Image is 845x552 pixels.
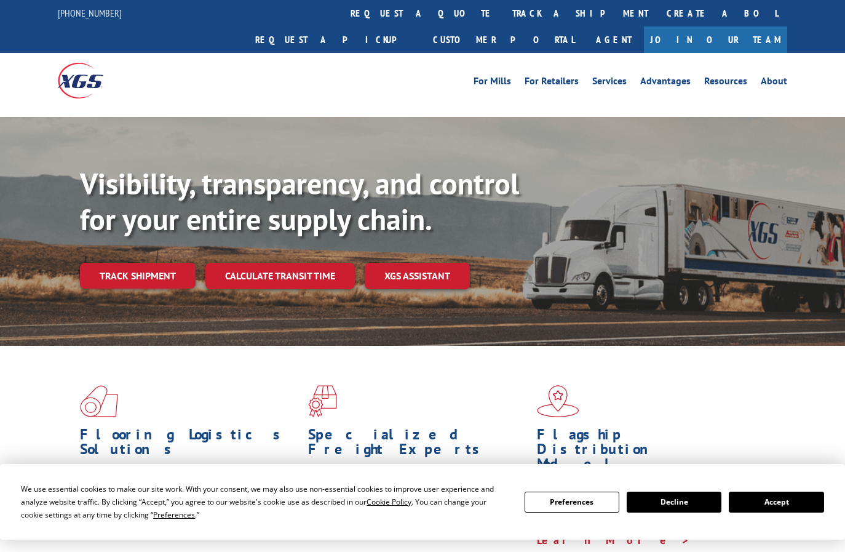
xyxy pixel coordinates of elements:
p: From overlength loads to delicate cargo, our experienced staff knows the best way to move your fr... [308,463,527,518]
a: For Mills [474,76,511,90]
a: Advantages [640,76,691,90]
a: XGS ASSISTANT [365,263,470,289]
h1: Specialized Freight Experts [308,427,527,463]
a: About [761,76,787,90]
button: Decline [627,492,721,513]
span: As an industry carrier of choice, XGS has brought innovation and dedication to flooring logistics... [80,463,271,506]
button: Preferences [525,492,619,513]
a: Track shipment [80,263,196,289]
a: Resources [704,76,747,90]
div: We use essential cookies to make our site work. With your consent, we may also use non-essential ... [21,482,509,521]
span: Preferences [153,510,195,520]
span: Cookie Policy [367,497,411,507]
button: Accept [729,492,823,513]
a: Request a pickup [246,26,424,53]
a: Agent [584,26,644,53]
h1: Flagship Distribution Model [537,427,756,478]
a: Calculate transit time [205,263,355,289]
img: xgs-icon-total-supply-chain-intelligence-red [80,385,118,417]
h1: Flooring Logistics Solutions [80,427,299,463]
img: xgs-icon-focused-on-flooring-red [308,385,337,417]
a: Services [592,76,627,90]
a: For Retailers [525,76,579,90]
a: [PHONE_NUMBER] [58,7,122,19]
a: Join Our Team [644,26,787,53]
a: Customer Portal [424,26,584,53]
a: Learn More > [537,533,690,547]
b: Visibility, transparency, and control for your entire supply chain. [80,164,519,238]
img: xgs-icon-flagship-distribution-model-red [537,385,579,417]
